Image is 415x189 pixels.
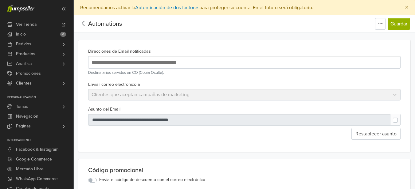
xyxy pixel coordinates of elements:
[16,59,32,69] span: Analítica
[16,39,31,49] span: Pedidos
[405,3,409,12] span: ×
[388,18,410,30] button: Guardar
[16,164,44,174] span: Mercado Libre
[88,48,151,55] label: Direcciones de Email notificadas
[7,96,73,99] p: Personalización
[16,174,58,184] span: WhatsApp Commerce
[16,49,35,59] span: Productos
[99,176,205,183] label: Envía el código de descuento con el correo electrónico
[16,69,41,78] span: Promociones
[88,167,401,174] div: Código promocional
[16,78,32,88] span: Clientes
[88,81,140,88] label: Enviar correo electrónico a
[16,121,31,131] span: Páginas
[135,5,199,11] a: Autenticación de dos factores
[16,154,52,164] span: Google Commerce
[70,104,242,116] h1: ¡Recién llegado a Motowear!
[88,70,401,76] small: Destinatarios servidos en CO (Copia Oculta).
[16,145,58,154] span: Facebook & Instagram
[70,128,242,150] p: ¡Acelera tu estilo con nuestra nueva adquisición! ✨🏁 Una prenda única para verdaderos apasionados...
[16,112,38,121] span: Navegación
[88,20,122,28] span: Automations
[16,102,28,112] span: Temas
[126,18,187,80] img: FOTO_PERFIL_WHATSAPP_(FONDO_NEGRO).jpg
[399,0,415,15] button: Close
[88,106,120,113] label: Asunto del Email
[351,128,401,140] button: Restablecer asunto
[7,138,73,142] p: Integraciones
[60,32,66,37] span: 6
[16,20,37,29] span: Ver Tienda
[16,29,26,39] span: Inicio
